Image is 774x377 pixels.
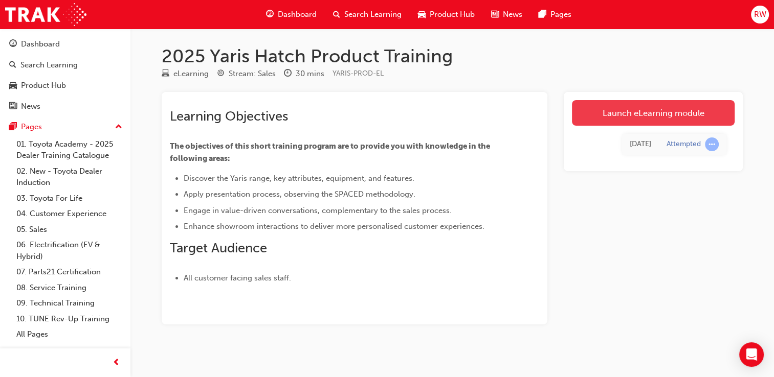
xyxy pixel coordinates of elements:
span: target-icon [217,69,225,79]
a: Launch eLearning module [572,100,735,126]
div: Stream: Sales [229,68,276,80]
div: Duration [284,67,324,80]
span: clock-icon [284,69,292,79]
span: Product Hub [430,9,475,20]
a: Dashboard [4,35,126,54]
span: news-icon [9,102,17,111]
span: pages-icon [539,8,546,21]
span: Search Learning [344,9,402,20]
div: Open Intercom Messenger [739,342,764,367]
a: 08. Service Training [12,280,126,296]
h1: 2025 Yaris Hatch Product Training [162,45,743,67]
span: news-icon [491,8,499,21]
span: guage-icon [9,40,17,49]
span: prev-icon [113,357,120,369]
span: search-icon [333,8,340,21]
a: 04. Customer Experience [12,206,126,222]
a: 05. Sales [12,222,126,238]
button: Pages [4,117,126,136]
img: Trak [5,3,86,26]
div: News [21,101,40,112]
span: car-icon [9,81,17,90]
a: 06. Electrification (EV & Hybrid) [12,237,126,264]
span: All customer facing sales staff. [184,273,291,282]
span: RW [754,9,766,20]
div: Type [162,67,209,80]
a: 09. Technical Training [12,295,126,311]
div: Dashboard [21,38,60,50]
div: Wed Sep 24 2025 14:03:18 GMT+0800 (Australian Western Standard Time) [630,138,651,150]
div: Attempted [667,139,701,149]
button: RW [751,6,769,23]
a: Search Learning [4,56,126,75]
span: Apply presentation process, observing the SPACED methodology. [184,190,415,199]
span: up-icon [115,121,122,134]
span: guage-icon [266,8,274,21]
a: car-iconProduct Hub [410,4,483,25]
div: Product Hub [21,80,66,91]
span: Discover the Yaris range, key attributes, equipment, and features. [184,174,414,183]
span: Engage in value-driven conversations, complementary to the sales process. [184,206,452,215]
a: 07. Parts21 Certification [12,264,126,280]
div: Pages [21,121,42,133]
a: pages-iconPages [530,4,580,25]
span: learningRecordVerb_ATTEMPT-icon [705,137,719,151]
div: Stream [217,67,276,80]
span: pages-icon [9,123,17,132]
div: 30 mins [296,68,324,80]
span: Enhance showroom interactions to deliver more personalised customer experiences. [184,222,484,231]
span: Target Audience [170,240,267,256]
span: Learning resource code [333,69,384,78]
a: search-iconSearch Learning [325,4,410,25]
div: eLearning [173,68,209,80]
div: Search Learning [20,59,78,71]
span: Pages [550,9,571,20]
span: Learning Objectives [170,108,288,124]
a: All Pages [12,326,126,342]
span: car-icon [418,8,426,21]
a: 03. Toyota For Life [12,191,126,206]
span: Dashboard [278,9,317,20]
span: News [503,9,522,20]
a: guage-iconDashboard [258,4,325,25]
a: 01. Toyota Academy - 2025 Dealer Training Catalogue [12,136,126,163]
a: 10. TUNE Rev-Up Training [12,311,126,327]
span: learningResourceType_ELEARNING-icon [162,69,169,79]
span: The objectives of this short training program are to provide you with knowledge in the following ... [170,142,492,163]
a: 02. New - Toyota Dealer Induction [12,163,126,191]
a: news-iconNews [483,4,530,25]
span: search-icon [9,61,16,70]
button: DashboardSearch LearningProduct HubNews [4,33,126,117]
a: News [4,97,126,116]
a: Product Hub [4,76,126,95]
